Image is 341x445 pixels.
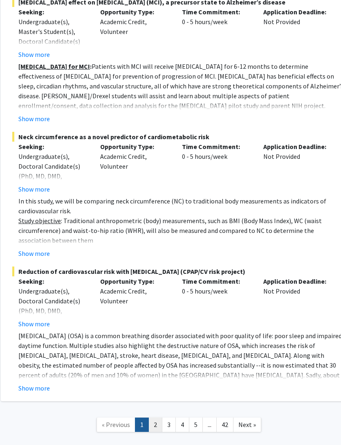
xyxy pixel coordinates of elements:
[18,151,88,191] div: Undergraduate(s), Doctoral Candidate(s) (PhD, MD, DMD, PharmD, etc.)
[6,408,35,439] iframe: Chat
[18,142,88,151] p: Seeking:
[176,276,258,329] div: 0 - 5 hours/week
[100,142,170,151] p: Opportunity Type:
[18,217,61,225] u: Study objective
[189,418,203,432] a: 5
[162,418,176,432] a: 3
[176,142,258,194] div: 0 - 5 hours/week
[263,276,333,286] p: Application Deadline:
[216,418,233,432] a: 42
[94,276,176,329] div: Academic Credit, Volunteer
[102,420,130,429] span: « Previous
[233,418,261,432] a: Next
[18,7,88,17] p: Seeking:
[94,7,176,59] div: Academic Credit, Volunteer
[263,142,333,151] p: Application Deadline:
[182,142,251,151] p: Time Commitment:
[100,276,170,286] p: Opportunity Type:
[176,7,258,59] div: 0 - 5 hours/week
[148,418,162,432] a: 2
[208,420,211,429] span: ...
[257,276,339,329] div: Not Provided
[18,383,50,393] button: Show more
[263,7,333,17] p: Application Deadline:
[238,420,256,429] span: Next »
[18,184,50,194] button: Show more
[100,7,170,17] p: Opportunity Type:
[18,62,90,70] u: [MEDICAL_DATA] for MCI
[18,17,88,86] div: Undergraduate(s), Master's Student(s), Doctoral Candidate(s) (PhD, MD, DMD, PharmD, etc.), Medica...
[257,142,339,194] div: Not Provided
[18,50,50,59] button: Show more
[175,418,189,432] a: 4
[96,418,135,432] a: Previous Page
[18,248,50,258] button: Show more
[257,7,339,59] div: Not Provided
[135,418,149,432] a: 1
[18,276,88,286] p: Seeking:
[18,286,88,325] div: Undergraduate(s), Doctoral Candidate(s) (PhD, MD, DMD, PharmD, etc.)
[18,319,50,329] button: Show more
[182,276,251,286] p: Time Commitment:
[18,62,92,70] strong: :
[94,142,176,194] div: Academic Credit, Volunteer
[18,114,50,124] button: Show more
[182,7,251,17] p: Time Commitment:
